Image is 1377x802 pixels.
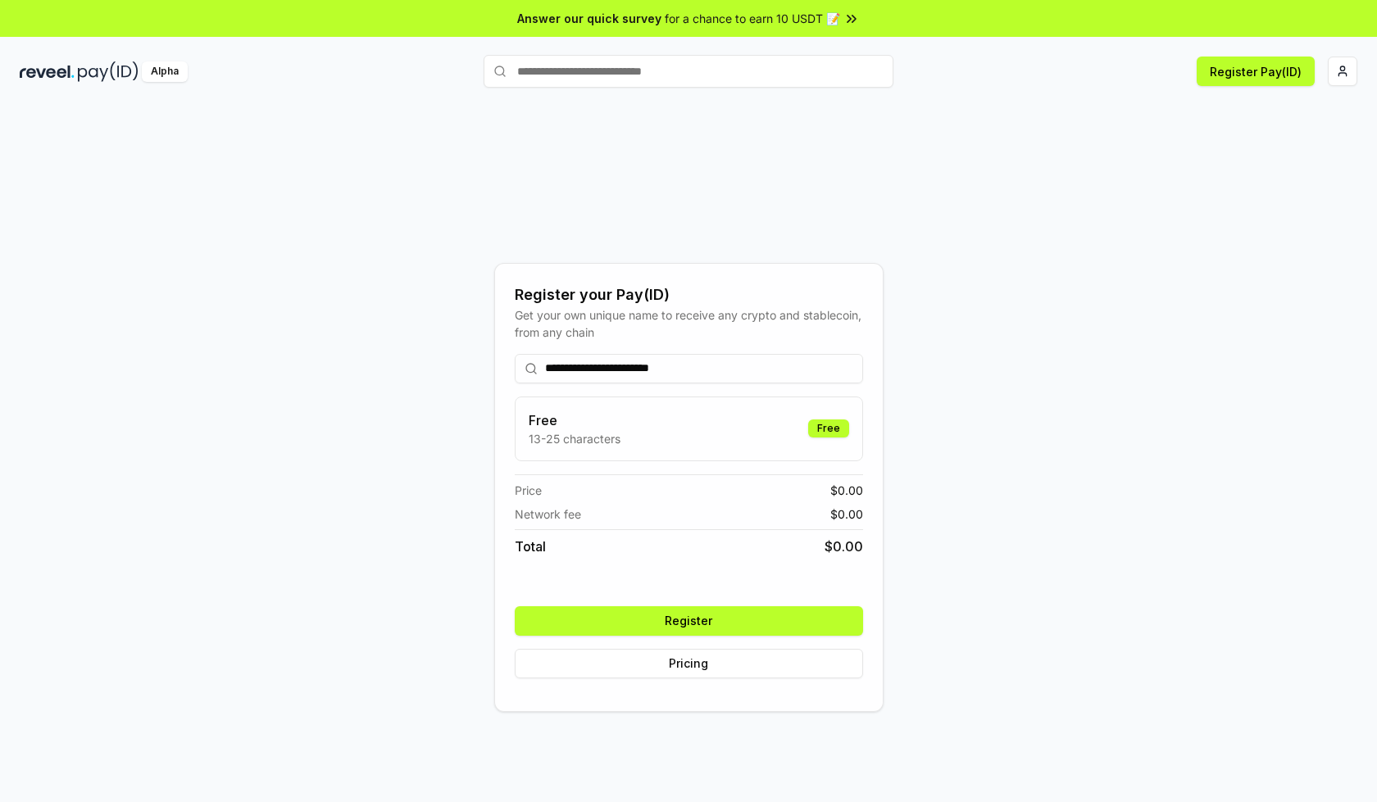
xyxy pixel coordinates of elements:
button: Pricing [515,649,863,678]
div: Register your Pay(ID) [515,283,863,306]
img: reveel_dark [20,61,75,82]
span: Total [515,537,546,556]
button: Register Pay(ID) [1197,57,1315,86]
span: Answer our quick survey [517,10,661,27]
span: $ 0.00 [830,482,863,499]
div: Alpha [142,61,188,82]
span: Network fee [515,505,581,523]
span: Price [515,482,542,499]
span: $ 0.00 [830,505,863,523]
h3: Free [529,410,620,430]
div: Free [808,419,849,437]
img: pay_id [78,61,139,82]
span: $ 0.00 [825,537,863,556]
span: for a chance to earn 10 USDT 📝 [665,10,840,27]
p: 13-25 characters [529,430,620,447]
button: Register [515,606,863,636]
div: Get your own unique name to receive any crypto and stablecoin, from any chain [515,306,863,341]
